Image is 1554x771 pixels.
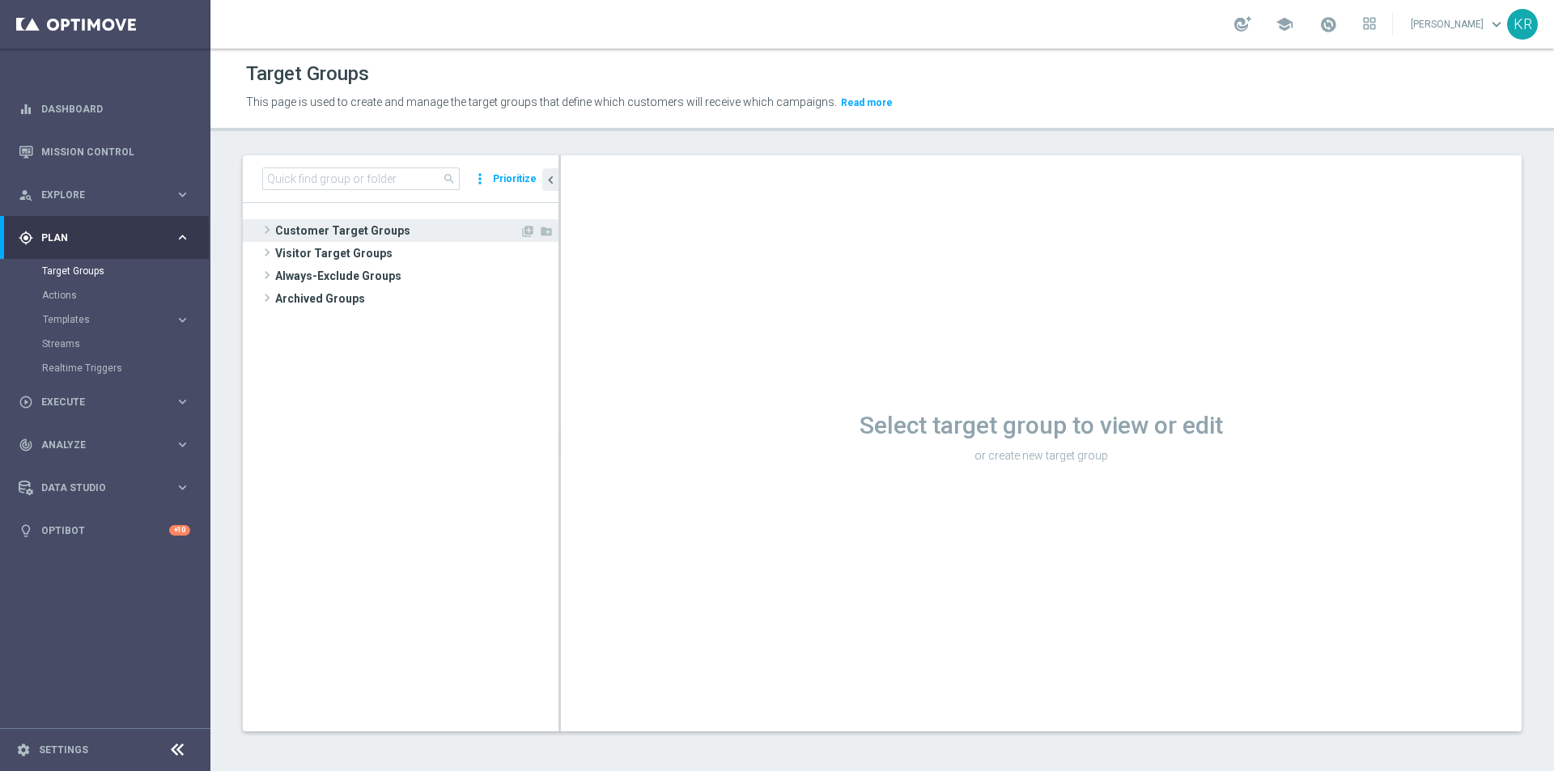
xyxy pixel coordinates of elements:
[1276,15,1293,33] span: school
[175,480,190,495] i: keyboard_arrow_right
[42,283,209,307] div: Actions
[1409,12,1507,36] a: [PERSON_NAME]keyboard_arrow_down
[540,225,553,238] i: Add Folder
[16,743,31,757] i: settings
[18,396,191,409] button: play_circle_outline Execute keyboard_arrow_right
[275,219,520,242] span: Customer Target Groups
[175,394,190,409] i: keyboard_arrow_right
[19,130,190,173] div: Mission Control
[18,103,191,116] button: equalizer Dashboard
[41,440,175,450] span: Analyze
[839,94,894,112] button: Read more
[19,481,175,495] div: Data Studio
[1488,15,1505,33] span: keyboard_arrow_down
[41,130,190,173] a: Mission Control
[42,259,209,283] div: Target Groups
[1507,9,1538,40] div: KR
[19,188,175,202] div: Explore
[19,231,175,245] div: Plan
[18,481,191,494] button: Data Studio keyboard_arrow_right
[41,190,175,200] span: Explore
[42,313,191,326] button: Templates keyboard_arrow_right
[275,242,558,265] span: Visitor Target Groups
[175,230,190,245] i: keyboard_arrow_right
[41,87,190,130] a: Dashboard
[43,315,159,324] span: Templates
[19,395,175,409] div: Execute
[275,287,558,310] span: Archived Groups
[42,332,209,356] div: Streams
[246,95,837,108] span: This page is used to create and manage the target groups that define which customers will receive...
[19,395,33,409] i: play_circle_outline
[561,448,1522,463] p: or create new target group
[443,172,456,185] span: search
[246,62,369,86] h1: Target Groups
[19,188,33,202] i: person_search
[18,438,191,451] button: track_changes Analyze keyboard_arrow_right
[472,167,488,190] i: more_vert
[42,337,168,350] a: Streams
[561,411,1522,440] h1: Select target group to view or edit
[175,437,190,452] i: keyboard_arrow_right
[175,312,190,328] i: keyboard_arrow_right
[41,397,175,407] span: Execute
[490,168,539,190] button: Prioritize
[19,438,33,452] i: track_changes
[42,362,168,375] a: Realtime Triggers
[175,187,190,202] i: keyboard_arrow_right
[18,524,191,537] button: lightbulb Optibot +10
[19,87,190,130] div: Dashboard
[42,356,209,380] div: Realtime Triggers
[521,225,534,238] i: Add Target group
[41,233,175,243] span: Plan
[543,172,558,188] i: chevron_left
[19,438,175,452] div: Analyze
[41,483,175,493] span: Data Studio
[542,168,558,191] button: chevron_left
[262,167,460,190] input: Quick find group or folder
[42,289,168,302] a: Actions
[18,189,191,201] button: person_search Explore keyboard_arrow_right
[18,146,191,159] button: Mission Control
[169,525,190,536] div: +10
[43,315,175,324] div: Templates
[41,509,169,552] a: Optibot
[19,102,33,116] i: equalizer
[42,265,168,277] a: Target Groups
[18,231,191,244] button: gps_fixed Plan keyboard_arrow_right
[19,231,33,245] i: gps_fixed
[19,523,33,538] i: lightbulb
[19,509,190,552] div: Optibot
[275,265,558,287] span: Always-Exclude Groups
[42,307,209,332] div: Templates
[39,745,88,755] a: Settings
